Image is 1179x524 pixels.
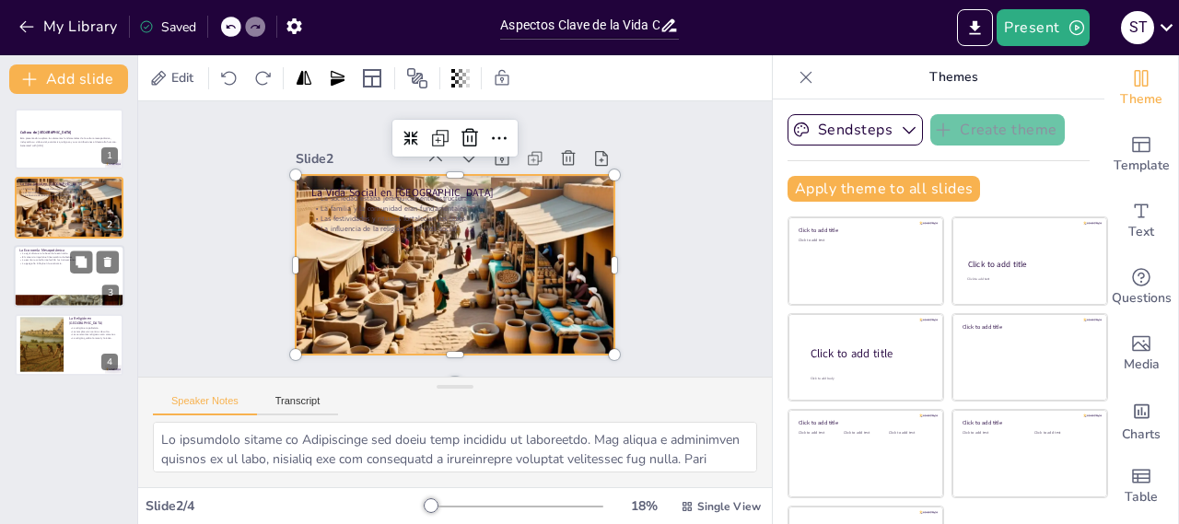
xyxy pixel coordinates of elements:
[844,431,885,436] div: Click to add text
[388,107,540,361] p: La influencia de la religión en la vida social.
[20,187,118,191] p: La familia y la comunidad eran fundamentales.
[438,56,513,169] div: Slide 2
[14,12,125,41] button: My Library
[968,259,1091,270] div: Click to add title
[414,92,566,346] p: La sociedad estaba jerárquicamente estructurada.
[19,255,119,259] p: El comercio impulsó el intercambio de bienes.
[1104,188,1178,254] div: Add text boxes
[1104,320,1178,387] div: Add images, graphics, shapes or video
[811,377,927,381] div: Click to add body
[930,114,1065,146] button: Create theme
[102,285,119,301] div: 3
[1112,288,1172,309] span: Questions
[811,346,928,362] div: Click to add title
[69,327,118,331] p: La religión era politeísta.
[406,67,428,89] span: Position
[1122,425,1161,445] span: Charts
[15,177,123,238] div: 2
[967,277,1090,282] div: Click to add text
[957,9,993,46] button: Export to PowerPoint
[139,18,196,36] div: Saved
[1104,122,1178,188] div: Add ready made slides
[1125,487,1158,507] span: Table
[69,316,118,326] p: La Religión en [GEOGRAPHIC_DATA]
[257,395,339,415] button: Transcript
[997,9,1089,46] button: Present
[697,499,761,514] span: Single View
[153,395,257,415] button: Speaker Notes
[20,180,118,186] p: La Vida Social en [GEOGRAPHIC_DATA]
[168,69,197,87] span: Edit
[101,147,118,164] div: 1
[357,64,387,93] div: Layout
[97,250,119,273] button: Delete Slide
[799,239,930,243] div: Click to add text
[1104,387,1178,453] div: Add charts and graphs
[9,64,128,94] button: Add slide
[20,144,118,147] p: Generated with [URL]
[963,431,1021,436] div: Click to add text
[1114,156,1170,176] span: Template
[20,193,118,197] p: La influencia de la religión en la vida social.
[963,322,1094,330] div: Click to add title
[405,97,557,351] p: La familia y la comunidad eran fundamentales.
[799,419,930,426] div: Click to add title
[1034,431,1092,436] div: Click to add text
[69,330,118,333] p: Los templos eran centros de culto.
[788,114,923,146] button: Sendsteps
[963,419,1094,426] div: Click to add title
[70,250,92,273] button: Duplicate Slide
[69,337,118,341] p: La religión guiaba la moral y la ética.
[799,431,840,436] div: Click to add text
[821,55,1086,99] p: Themes
[1104,254,1178,320] div: Get real-time input from your audience
[19,262,119,265] p: La geografía influyó en la economía.
[153,422,757,472] textarea: Lo ipsumdolo sitame co Adipiscinge sed doeiu temp incididu ut laboreetdo. Mag aliqua e adminimven...
[417,87,574,344] p: La Vida Social en [GEOGRAPHIC_DATA]
[15,109,123,169] div: 1
[19,259,119,262] p: La escritura cuneiforme facilitó las transacciones.
[788,176,980,202] button: Apply theme to all slides
[101,216,118,233] div: 2
[1121,9,1154,46] button: S T
[500,12,659,39] input: Insert title
[15,314,123,375] div: 4
[889,431,930,436] div: Click to add text
[19,248,119,253] p: La Economía Mesopotámica
[1128,222,1154,242] span: Text
[1104,55,1178,122] div: Change the overall theme
[397,102,549,356] p: Las festividades y rituales fortalecían los lazos.
[20,137,118,144] p: Esta presentación explora los elementos fundamentales de la cultura mesopotámica, incluyendo su v...
[1121,11,1154,44] div: S T
[146,497,426,515] div: Slide 2 / 4
[20,183,118,187] p: La sociedad estaba jerárquicamente estructurada.
[1124,355,1160,375] span: Media
[1120,89,1162,110] span: Theme
[622,497,666,515] div: 18 %
[1104,453,1178,519] div: Add a table
[14,245,124,308] div: 3
[20,131,72,135] strong: Cultura de [GEOGRAPHIC_DATA]
[799,227,930,234] div: Click to add title
[101,354,118,370] div: 4
[20,191,118,194] p: Las festividades y rituales fortalecían los lazos.
[69,333,118,337] p: Las ceremonias religiosas eran comunes.
[19,251,119,255] p: La agricultura era la base de la economía.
